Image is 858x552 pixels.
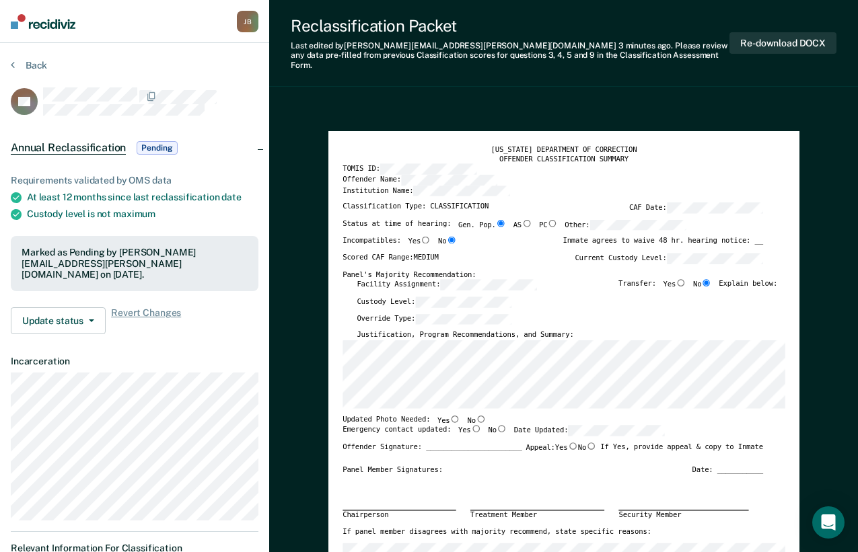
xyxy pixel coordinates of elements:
[343,253,439,264] label: Scored CAF Range: MEDIUM
[629,202,762,213] label: CAF Date:
[567,442,577,450] input: Yes
[408,237,431,247] label: Yes
[663,280,686,290] label: Yes
[522,220,532,227] input: AS
[343,426,664,442] div: Emergency contact updated:
[11,14,75,29] img: Recidiviz
[27,208,258,220] div: Custody level is not
[11,356,258,367] dt: Incarceration
[577,442,596,452] label: No
[538,220,557,231] label: PC
[343,527,651,537] label: If panel member disagrees with majority recommend, state specific reasons:
[22,247,248,280] div: Marked as Pending by [PERSON_NAME][EMAIL_ADDRESS][PERSON_NAME][DOMAIN_NAME] on [DATE].
[513,426,664,436] label: Date Updated:
[137,141,177,155] span: Pending
[729,32,836,54] button: Re-download DOCX
[415,314,511,325] input: Override Type:
[343,175,497,186] label: Offender Name:
[11,307,106,334] button: Update status
[692,465,762,475] div: Date: ___________
[495,220,505,227] input: Gen. Pop.
[357,280,536,290] label: Facility Assignment:
[415,297,511,307] input: Custody Level:
[400,175,497,186] input: Offender Name:
[357,314,511,325] label: Override Type:
[563,237,762,253] div: Inmate agrees to waive 48 hr. hearing notice: __
[413,186,509,196] input: Institution Name:
[221,192,241,202] span: date
[357,331,573,340] label: Justification, Program Recommendations, and Summary:
[343,270,763,280] div: Panel's Majority Recommendation:
[475,416,485,423] input: No
[547,220,557,227] input: PC
[113,208,155,219] span: maximum
[343,237,457,253] div: Incompatibles:
[618,41,671,50] span: 3 minutes ago
[513,220,532,231] label: AS
[343,442,763,465] div: Offender Signature: _______________________ If Yes, provide appeal & copy to Inmate
[237,11,258,32] div: J B
[676,280,686,287] input: Yes
[11,175,258,186] div: Requirements validated by OMS data
[437,416,460,426] label: Yes
[693,280,712,290] label: No
[438,237,457,247] label: No
[701,280,711,287] input: No
[618,510,748,520] div: Security Member
[343,220,686,237] div: Status at time of hearing:
[343,145,785,155] div: [US_STATE] DEPARTMENT OF CORRECTION
[470,510,604,520] div: Treatment Member
[666,253,762,264] input: Current Custody Level:
[458,220,505,231] label: Gen. Pop.
[380,164,476,175] input: TOMIS ID:
[343,186,510,196] label: Institution Name:
[343,155,785,164] div: OFFENDER CLASSIFICATION SUMMARY
[470,426,480,433] input: Yes
[568,426,664,436] input: Date Updated:
[555,442,577,452] label: Yes
[343,164,476,175] label: TOMIS ID:
[618,280,777,297] div: Transfer: Explain below:
[589,220,686,231] input: Other:
[343,465,443,475] div: Panel Member Signatures:
[440,280,536,290] input: Facility Assignment:
[237,11,258,32] button: JB
[11,141,126,155] span: Annual Reclassification
[458,426,480,436] label: Yes
[343,510,456,520] div: Chairperson
[421,237,431,244] input: Yes
[343,202,489,213] label: Classification Type: CLASSIFICATION
[496,426,506,433] input: No
[343,416,486,426] div: Updated Photo Needed:
[467,416,486,426] label: No
[446,237,456,244] input: No
[111,307,181,334] span: Revert Changes
[575,253,763,264] label: Current Custody Level:
[291,41,729,70] div: Last edited by [PERSON_NAME][EMAIL_ADDRESS][PERSON_NAME][DOMAIN_NAME] . Please review any data pr...
[291,16,729,36] div: Reclassification Packet
[11,59,47,71] button: Back
[526,442,596,459] label: Appeal:
[565,220,686,231] label: Other:
[488,426,507,436] label: No
[586,442,596,450] input: No
[450,416,460,423] input: Yes
[357,297,511,307] label: Custody Level:
[812,506,845,539] div: Open Intercom Messenger
[666,202,762,213] input: CAF Date:
[27,192,258,203] div: At least 12 months since last reclassification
